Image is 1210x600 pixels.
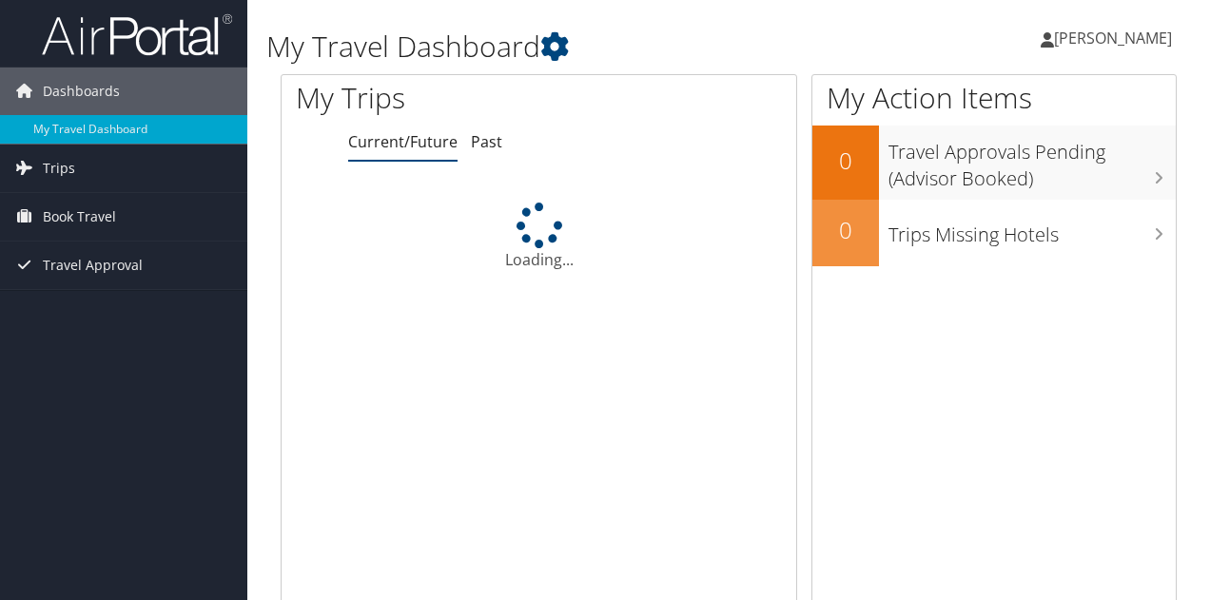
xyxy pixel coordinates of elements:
a: Current/Future [348,131,458,152]
a: 0Trips Missing Hotels [812,200,1176,266]
span: Dashboards [43,68,120,115]
span: Book Travel [43,193,116,241]
a: Past [471,131,502,152]
img: airportal-logo.png [42,12,232,57]
h1: My Action Items [812,78,1176,118]
span: [PERSON_NAME] [1054,28,1172,48]
span: Trips [43,145,75,192]
a: 0Travel Approvals Pending (Advisor Booked) [812,126,1176,199]
div: Loading... [282,203,796,271]
h2: 0 [812,214,879,246]
h3: Trips Missing Hotels [888,212,1176,248]
span: Travel Approval [43,242,143,289]
h1: My Trips [296,78,568,118]
h1: My Travel Dashboard [266,27,883,67]
a: [PERSON_NAME] [1041,10,1191,67]
h3: Travel Approvals Pending (Advisor Booked) [888,129,1176,192]
h2: 0 [812,145,879,177]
